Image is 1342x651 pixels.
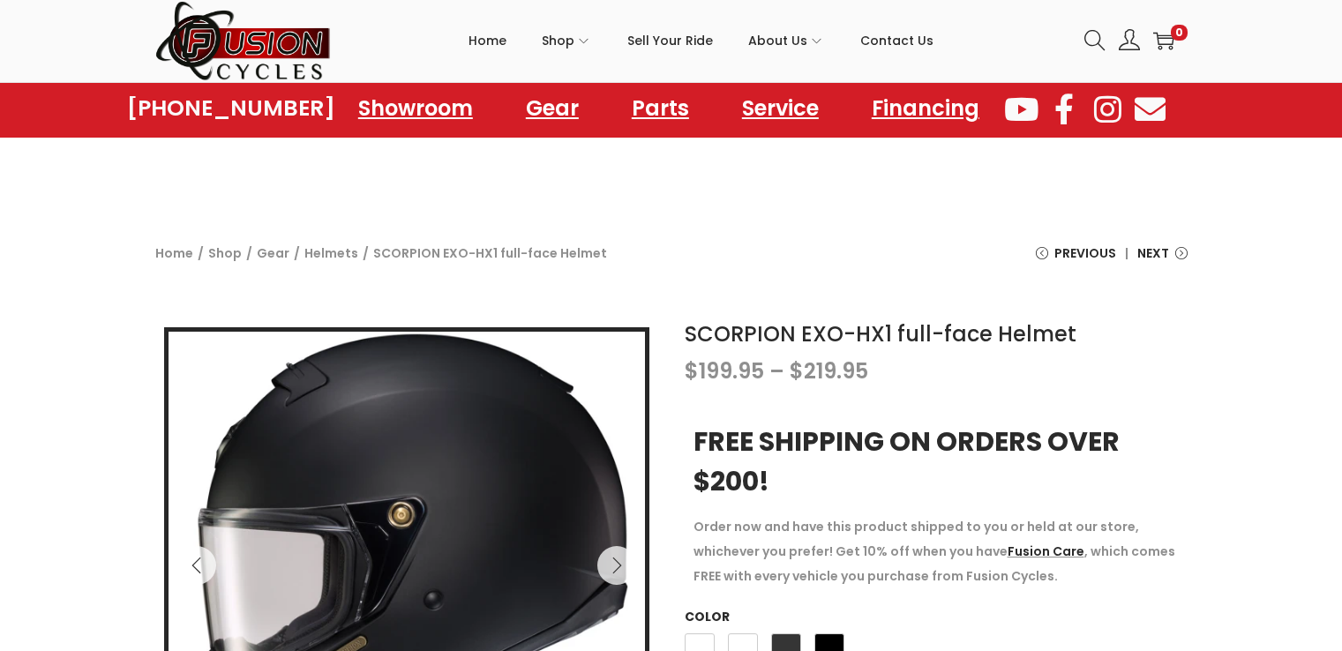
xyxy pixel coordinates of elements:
[469,19,506,63] span: Home
[304,244,358,262] a: Helmets
[1008,542,1084,560] a: Fusion Care
[748,19,807,63] span: About Us
[1054,241,1116,266] span: Previous
[790,356,868,385] bdi: 219.95
[542,19,574,63] span: Shop
[341,88,997,129] nav: Menu
[614,88,707,129] a: Parts
[860,19,933,63] span: Contact Us
[685,608,730,625] label: Color
[748,1,825,80] a: About Us
[627,19,713,63] span: Sell Your Ride
[332,1,1071,80] nav: Primary navigation
[1137,241,1169,266] span: Next
[627,1,713,80] a: Sell Your Ride
[693,514,1179,588] p: Order now and have this product shipped to you or held at our store, whichever you prefer! Get 10...
[246,241,252,266] span: /
[373,241,607,266] span: SCORPION EXO-HX1 full-face Helmet
[508,88,596,129] a: Gear
[363,241,369,266] span: /
[208,244,242,262] a: Shop
[724,88,836,129] a: Service
[597,546,636,585] button: Next
[685,356,699,385] span: $
[155,244,193,262] a: Home
[685,356,764,385] bdi: 199.95
[341,88,491,129] a: Showroom
[469,1,506,80] a: Home
[1153,30,1174,51] a: 0
[127,96,335,121] a: [PHONE_NUMBER]
[854,88,997,129] a: Financing
[769,356,784,385] span: –
[177,546,216,585] button: Previous
[542,1,592,80] a: Shop
[1137,241,1188,279] a: Next
[860,1,933,80] a: Contact Us
[257,244,289,262] a: Gear
[1036,241,1116,279] a: Previous
[693,422,1179,501] h3: FREE SHIPPING ON ORDERS OVER $200!
[198,241,204,266] span: /
[790,356,804,385] span: $
[294,241,300,266] span: /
